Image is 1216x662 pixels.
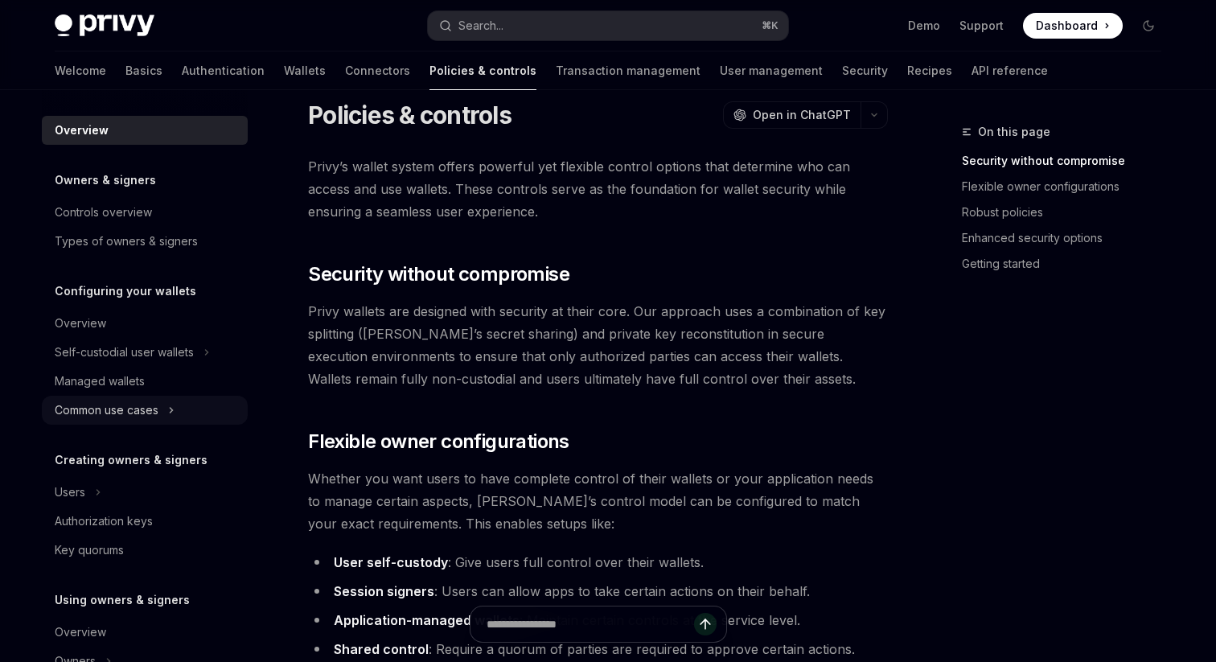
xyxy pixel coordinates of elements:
[55,512,153,531] div: Authorization keys
[429,51,536,90] a: Policies & controls
[972,51,1048,90] a: API reference
[762,19,778,32] span: ⌘ K
[42,198,248,227] a: Controls overview
[308,101,511,130] h1: Policies & controls
[428,11,788,40] button: Search...⌘K
[345,51,410,90] a: Connectors
[962,148,1174,174] a: Security without compromise
[42,536,248,565] a: Key quorums
[959,18,1004,34] a: Support
[308,580,888,602] li: : Users can allow apps to take certain actions on their behalf.
[753,107,851,123] span: Open in ChatGPT
[1136,13,1161,39] button: Toggle dark mode
[908,18,940,34] a: Demo
[55,51,106,90] a: Welcome
[55,623,106,642] div: Overview
[42,309,248,338] a: Overview
[42,618,248,647] a: Overview
[42,507,248,536] a: Authorization keys
[55,483,85,502] div: Users
[978,122,1050,142] span: On this page
[55,450,207,470] h5: Creating owners & signers
[55,171,156,190] h5: Owners & signers
[55,314,106,333] div: Overview
[556,51,700,90] a: Transaction management
[962,251,1174,277] a: Getting started
[458,16,503,35] div: Search...
[720,51,823,90] a: User management
[284,51,326,90] a: Wallets
[55,282,196,301] h5: Configuring your wallets
[334,583,434,599] strong: Session signers
[55,541,124,560] div: Key quorums
[55,343,194,362] div: Self-custodial user wallets
[1036,18,1098,34] span: Dashboard
[55,401,158,420] div: Common use cases
[42,116,248,145] a: Overview
[55,372,145,391] div: Managed wallets
[55,203,152,222] div: Controls overview
[55,14,154,37] img: dark logo
[308,155,888,223] span: Privy’s wallet system offers powerful yet flexible control options that determine who can access ...
[55,232,198,251] div: Types of owners & signers
[308,551,888,574] li: : Give users full control over their wallets.
[1023,13,1123,39] a: Dashboard
[125,51,162,90] a: Basics
[842,51,888,90] a: Security
[962,199,1174,225] a: Robust policies
[42,227,248,256] a: Types of owners & signers
[723,101,861,129] button: Open in ChatGPT
[907,51,952,90] a: Recipes
[42,367,248,396] a: Managed wallets
[308,261,569,287] span: Security without compromise
[308,300,888,390] span: Privy wallets are designed with security at their core. Our approach uses a combination of key sp...
[308,467,888,535] span: Whether you want users to have complete control of their wallets or your application needs to man...
[308,429,569,454] span: Flexible owner configurations
[55,121,109,140] div: Overview
[55,590,190,610] h5: Using owners & signers
[694,613,717,635] button: Send message
[334,554,448,570] strong: User self-custody
[962,225,1174,251] a: Enhanced security options
[182,51,265,90] a: Authentication
[962,174,1174,199] a: Flexible owner configurations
